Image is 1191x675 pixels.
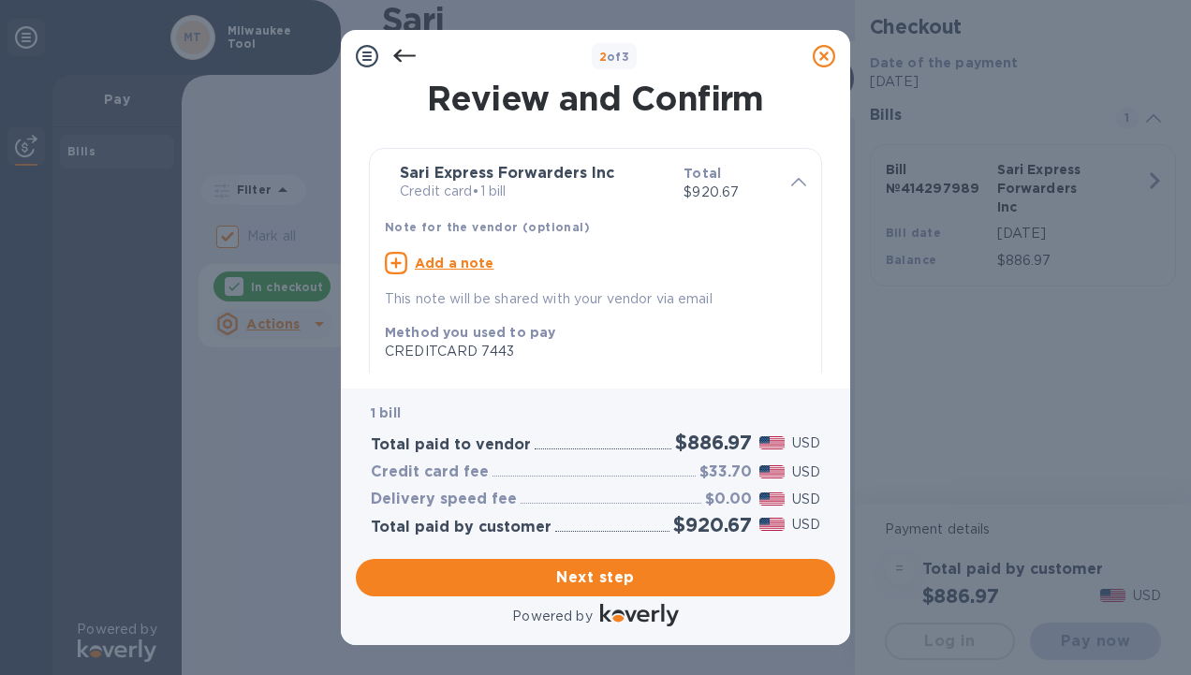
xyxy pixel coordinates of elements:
[356,559,835,596] button: Next step
[385,342,791,361] div: CREDITCARD 7443
[365,79,826,118] h1: Review and Confirm
[684,183,776,202] p: $920.67
[385,220,590,234] b: Note for the vendor (optional)
[400,164,614,182] b: Sari Express Forwarders Inc
[385,289,806,309] p: This note will be shared with your vendor via email
[792,433,820,453] p: USD
[699,463,752,481] h3: $33.70
[599,50,607,64] span: 2
[385,325,555,340] b: Method you used to pay
[792,490,820,509] p: USD
[599,50,630,64] b: of 3
[415,256,494,271] u: Add a note
[371,519,551,536] h3: Total paid by customer
[371,491,517,508] h3: Delivery speed fee
[759,518,785,531] img: USD
[371,463,489,481] h3: Credit card fee
[684,166,721,181] b: Total
[792,462,820,482] p: USD
[600,604,679,626] img: Logo
[759,436,785,449] img: USD
[792,515,820,535] p: USD
[385,164,806,309] div: Sari Express Forwarders IncCredit card•1 billTotal$920.67Note for the vendor (optional)Add a note...
[759,465,785,478] img: USD
[675,431,752,454] h2: $886.97
[371,566,820,589] span: Next step
[371,405,401,420] b: 1 bill
[512,607,592,626] p: Powered by
[371,436,531,454] h3: Total paid to vendor
[400,182,669,201] p: Credit card • 1 bill
[759,492,785,506] img: USD
[705,491,752,508] h3: $0.00
[673,513,752,536] h2: $920.67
